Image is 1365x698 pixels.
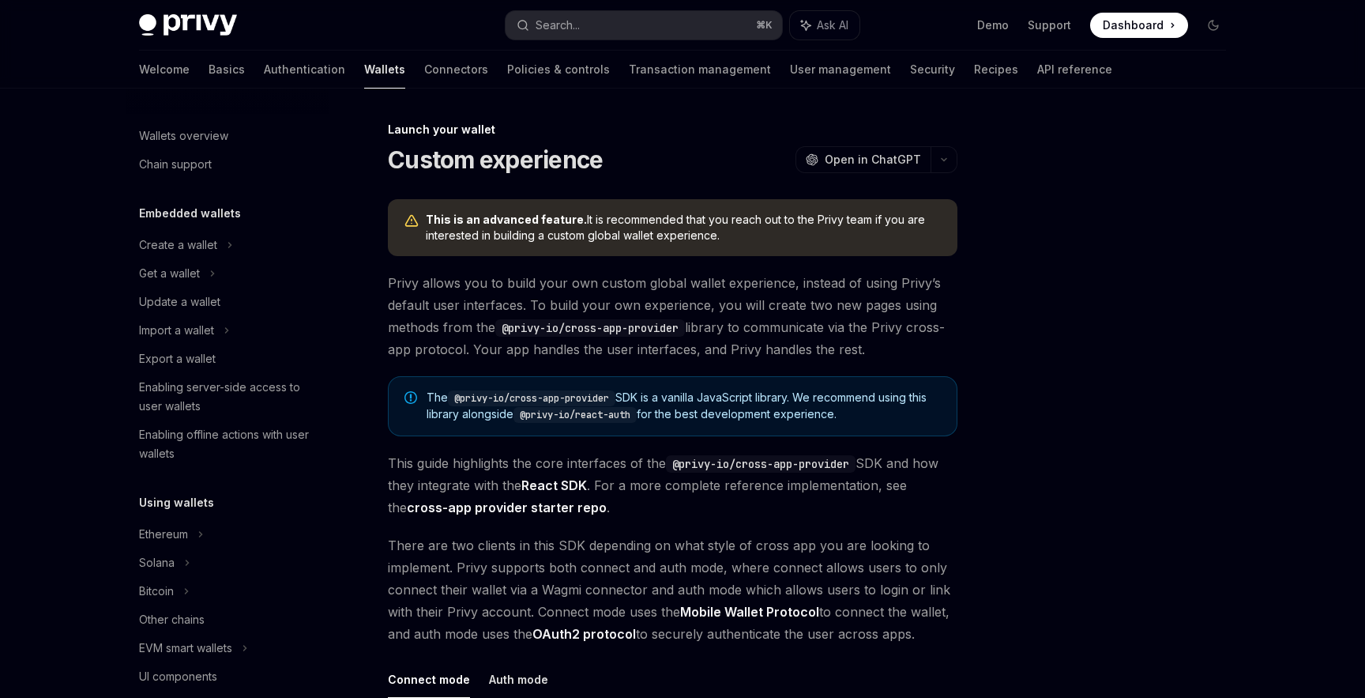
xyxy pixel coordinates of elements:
[427,390,941,423] span: The SDK is a vanilla JavaScript library. We recommend using this library alongside for the best d...
[139,292,220,311] div: Update a wallet
[1201,13,1226,38] button: Toggle dark mode
[1037,51,1112,89] a: API reference
[126,150,329,179] a: Chain support
[139,610,205,629] div: Other chains
[424,51,488,89] a: Connectors
[126,662,329,691] a: UI components
[790,11,859,40] button: Ask AI
[426,213,587,226] b: This is an advanced feature.
[388,122,957,138] div: Launch your wallet
[126,373,329,421] a: Enabling server-side access to user wallets
[513,407,637,423] code: @privy-io/react-auth
[139,204,241,223] h5: Embedded wallets
[532,626,636,643] a: OAuth2 protocol
[126,288,329,316] a: Update a wallet
[407,500,607,516] a: cross-app provider starter repo
[139,667,217,686] div: UI components
[388,534,957,645] span: There are two clients in this SDK depending on what style of cross app you are looking to impleme...
[139,14,237,36] img: dark logo
[489,661,548,698] button: Auth mode
[209,51,245,89] a: Basics
[388,661,470,698] button: Connect mode
[139,639,232,658] div: EVM smart wallets
[126,345,329,373] a: Export a wallet
[139,155,212,174] div: Chain support
[629,51,771,89] a: Transaction management
[1028,17,1071,33] a: Support
[817,17,848,33] span: Ask AI
[126,606,329,634] a: Other chains
[139,321,214,340] div: Import a wallet
[507,51,610,89] a: Policies & controls
[407,500,607,515] strong: cross-app provider starter repo
[795,146,931,173] button: Open in ChatGPT
[388,452,957,519] span: This guide highlights the core interfaces of the SDK and how they integrate with the . For a more...
[139,525,188,544] div: Ethereum
[139,264,200,283] div: Get a wallet
[404,213,419,229] svg: Warning
[404,391,417,404] svg: Note
[756,19,773,32] span: ⌘ K
[910,51,955,89] a: Security
[974,51,1018,89] a: Recipes
[139,126,228,145] div: Wallets overview
[977,17,1009,33] a: Demo
[126,421,329,468] a: Enabling offline actions with user wallets
[666,455,855,473] code: @privy-io/cross-app-provider
[388,145,603,174] h1: Custom experience
[680,604,819,621] a: Mobile Wallet Protocol
[139,236,217,255] div: Create a wallet
[139,493,214,512] h5: Using wallets
[1103,17,1164,33] span: Dashboard
[364,51,405,89] a: Wallets
[536,16,580,35] div: Search...
[448,391,615,406] code: @privy-io/cross-app-provider
[126,122,329,150] a: Wallets overview
[426,212,942,243] span: It is recommended that you reach out to the Privy team if you are interested in building a custom...
[139,582,174,601] div: Bitcoin
[139,553,175,572] div: Solana
[790,51,891,89] a: User management
[506,11,782,40] button: Search...⌘K
[495,319,685,337] code: @privy-io/cross-app-provider
[264,51,345,89] a: Authentication
[139,425,319,463] div: Enabling offline actions with user wallets
[1090,13,1188,38] a: Dashboard
[388,272,957,360] span: Privy allows you to build your own custom global wallet experience, instead of using Privy’s defa...
[139,51,190,89] a: Welcome
[521,477,587,493] strong: React SDK
[139,378,319,416] div: Enabling server-side access to user wallets
[139,349,216,368] div: Export a wallet
[825,152,921,168] span: Open in ChatGPT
